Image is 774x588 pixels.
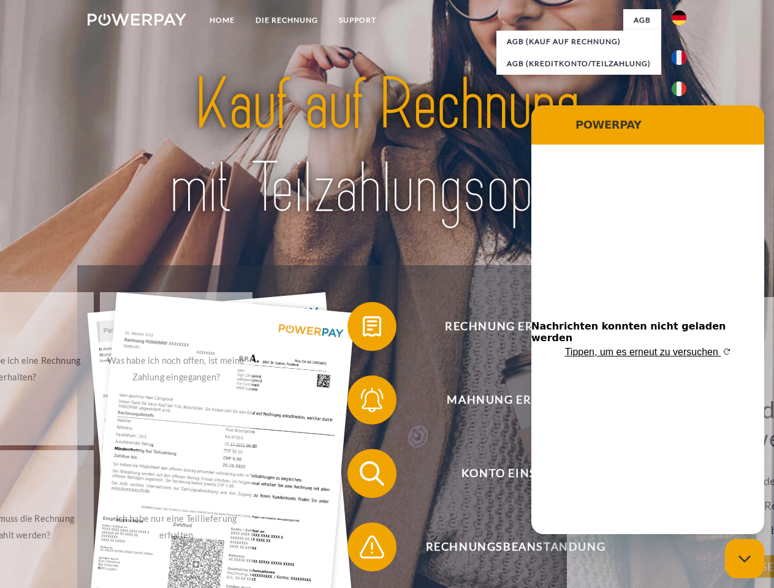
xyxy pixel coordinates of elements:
iframe: Messaging-Fenster [531,105,764,534]
span: Konto einsehen [365,449,666,498]
img: it [672,81,686,96]
img: qb_search.svg [357,458,387,489]
a: AGB (Kreditkonto/Teilzahlung) [496,53,661,75]
button: Rechnungsbeanstandung [347,522,666,571]
img: logo-powerpay-white.svg [88,13,186,26]
button: Konto einsehen [347,449,666,498]
img: de [672,10,686,25]
a: agb [623,9,661,31]
a: SUPPORT [328,9,387,31]
img: title-powerpay_de.svg [117,59,657,235]
div: Ich habe nur eine Teillieferung erhalten [107,510,245,543]
img: qb_warning.svg [357,532,387,562]
a: DIE RECHNUNG [245,9,328,31]
a: Was habe ich noch offen, ist meine Zahlung eingegangen? [100,292,252,445]
iframe: Schaltfläche zum Öffnen des Messaging-Fensters [725,539,764,578]
span: Rechnungsbeanstandung [365,522,666,571]
a: AGB (Kauf auf Rechnung) [496,31,661,53]
img: fr [672,50,686,65]
div: Was habe ich noch offen, ist meine Zahlung eingegangen? [107,352,245,385]
a: Home [199,9,245,31]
